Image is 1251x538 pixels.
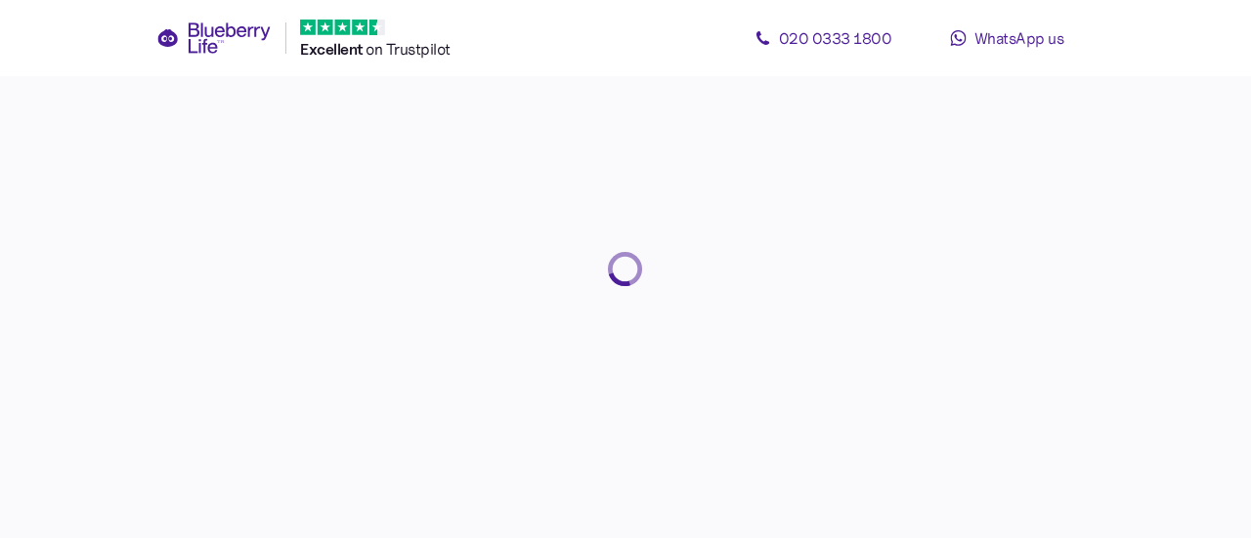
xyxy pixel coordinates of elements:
[974,28,1064,48] span: WhatsApp us
[735,19,911,58] a: 020 0333 1800
[779,28,892,48] span: 020 0333 1800
[300,40,366,59] span: Excellent ️
[366,39,451,59] span: on Trustpilot
[919,19,1095,58] a: WhatsApp us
